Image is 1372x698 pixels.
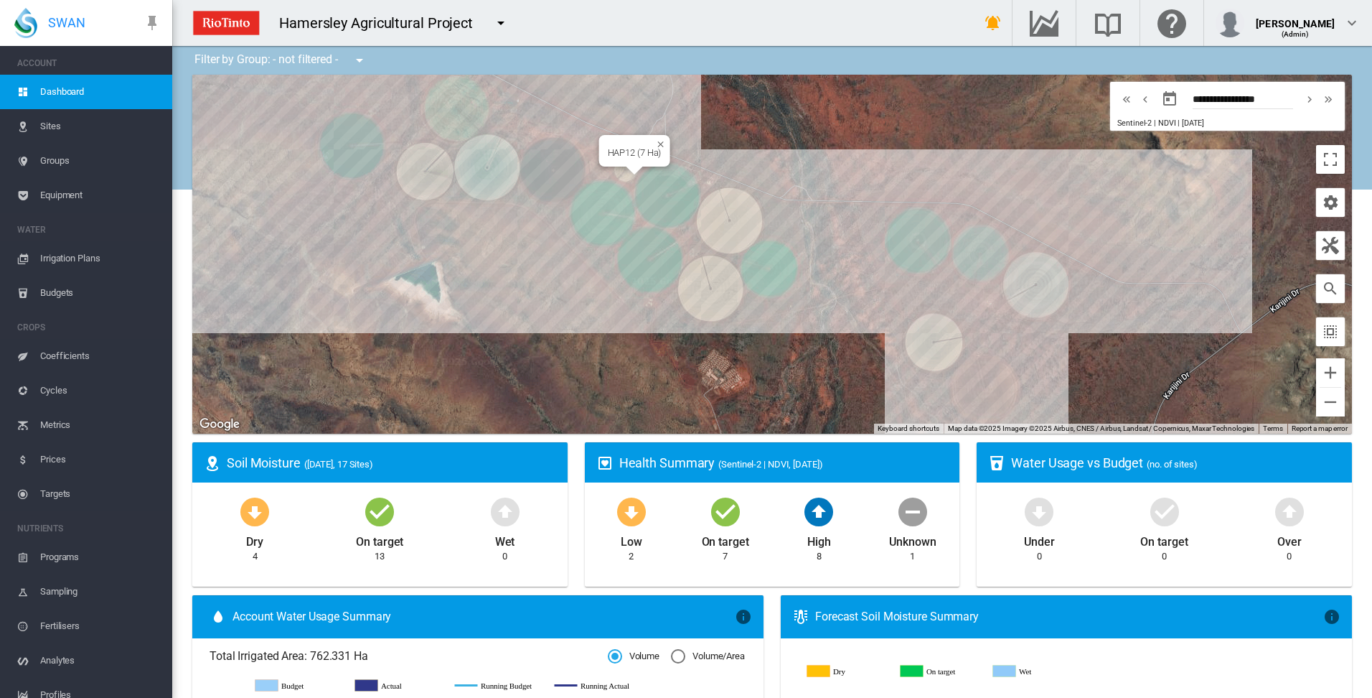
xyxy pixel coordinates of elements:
md-icon: Go to the Data Hub [1027,14,1061,32]
img: Google [196,415,243,434]
button: icon-chevron-double-left [1117,90,1136,108]
md-icon: icon-magnify [1322,280,1339,297]
div: 0 [502,550,507,563]
g: Running Budget [455,679,540,692]
md-icon: icon-chevron-left [1137,90,1153,108]
div: 0 [1287,550,1292,563]
a: Terms [1263,424,1283,432]
div: On target [356,529,403,550]
md-icon: icon-checkbox-marked-circle [362,494,397,529]
span: Budgets [40,276,161,310]
span: Map data ©2025 Imagery ©2025 Airbus, CNES / Airbus, Landsat / Copernicus, Maxar Technologies [948,424,1254,432]
img: ZPXdBAAAAAElFTkSuQmCC [187,5,265,41]
md-icon: icon-chevron-double-right [1320,90,1336,108]
div: 8 [817,550,822,563]
div: 4 [253,550,258,563]
a: Open this area in Google Maps (opens a new window) [196,415,243,434]
md-icon: icon-water [210,608,227,625]
md-icon: icon-cup-water [988,455,1005,472]
md-icon: icon-arrow-up-bold-circle [488,494,522,529]
span: (no. of sites) [1147,459,1198,470]
div: Under [1024,529,1055,550]
md-icon: icon-chevron-double-left [1119,90,1134,108]
md-radio-button: Volume [608,650,659,664]
button: Keyboard shortcuts [878,424,939,434]
md-icon: icon-chevron-down [1343,14,1361,32]
button: icon-select-all [1316,317,1345,346]
div: Unknown [889,529,936,550]
button: Close [651,135,661,145]
button: md-calendar [1155,85,1184,113]
button: icon-chevron-left [1136,90,1155,108]
g: Wet [993,665,1075,678]
span: Total Irrigated Area: 762.331 Ha [210,648,608,664]
md-icon: icon-checkbox-marked-circle [1147,494,1182,529]
button: icon-menu-down [487,9,515,37]
button: icon-bell-ring [979,9,1007,37]
span: Fertilisers [40,609,161,643]
span: Account Water Usage Summary [232,609,735,625]
md-icon: icon-menu-down [351,52,368,69]
md-icon: icon-cog [1322,194,1339,211]
md-icon: icon-bell-ring [985,14,1002,32]
g: Running Actual [555,679,640,692]
button: Zoom in [1316,358,1345,387]
md-icon: Search the knowledge base [1091,14,1125,32]
md-icon: icon-information [1323,608,1340,625]
div: 7 [723,550,728,563]
div: Water Usage vs Budget [1011,454,1340,472]
div: [PERSON_NAME] [1256,11,1335,25]
img: profile.jpg [1216,9,1244,37]
md-icon: icon-arrow-up-bold-circle [802,494,836,529]
md-icon: icon-pin [144,14,161,32]
span: Targets [40,477,161,511]
md-icon: Click here for help [1155,14,1189,32]
div: Over [1277,529,1302,550]
div: 0 [1037,550,1042,563]
span: | [DATE] [1178,118,1203,128]
md-icon: icon-checkbox-marked-circle [708,494,743,529]
span: ACCOUNT [17,52,161,75]
div: High [807,529,831,550]
span: Metrics [40,408,161,442]
button: icon-chevron-right [1300,90,1319,108]
span: Groups [40,144,161,178]
div: Low [621,529,642,550]
div: Health Summary [619,454,949,472]
md-icon: icon-chevron-right [1302,90,1317,108]
div: Soil Moisture [227,454,556,472]
md-icon: icon-menu-down [492,14,509,32]
span: Sentinel-2 | NDVI [1117,118,1175,128]
div: 0 [1162,550,1167,563]
span: Sites [40,109,161,144]
g: Dry [807,665,889,678]
g: Budget [255,679,341,692]
a: Report a map error [1292,424,1348,432]
button: icon-menu-down [345,46,374,75]
g: On target [901,665,982,678]
span: Dashboard [40,75,161,109]
md-icon: icon-arrow-up-bold-circle [1272,494,1307,529]
span: WATER [17,218,161,241]
g: Actual [355,679,441,692]
span: CROPS [17,316,161,339]
button: icon-cog [1316,188,1345,217]
span: Coefficients [40,339,161,373]
span: NUTRIENTS [17,517,161,540]
span: ([DATE], 17 Sites) [304,459,373,470]
div: Dry [246,529,263,550]
md-icon: icon-arrow-down-bold-circle [1022,494,1056,529]
span: (Admin) [1282,30,1310,38]
img: SWAN-Landscape-Logo-Colour-drop.png [14,8,37,38]
div: 13 [375,550,385,563]
span: Analytes [40,643,161,678]
span: Irrigation Plans [40,241,161,276]
md-icon: icon-arrow-down-bold-circle [614,494,649,529]
div: HAP12 (7 Ha) [608,147,662,158]
div: 1 [910,550,915,563]
md-icon: icon-thermometer-lines [792,608,809,625]
button: icon-magnify [1316,274,1345,303]
button: icon-chevron-double-right [1319,90,1338,108]
div: Hamersley Agricultural Project [279,13,486,33]
div: Forecast Soil Moisture Summary [815,609,1323,625]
